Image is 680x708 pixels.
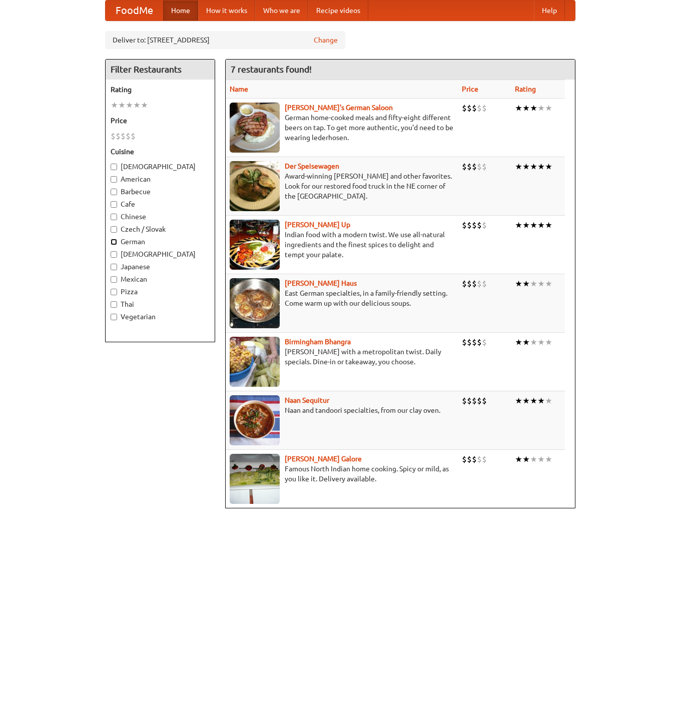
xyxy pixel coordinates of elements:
[106,1,163,21] a: FoodMe
[230,288,454,308] p: East German specialties, in a family-friendly setting. Come warm up with our delicious soups.
[472,103,477,114] li: $
[111,187,210,197] label: Barbecue
[537,161,545,172] li: ★
[477,220,482,231] li: $
[118,100,126,111] li: ★
[545,220,552,231] li: ★
[230,171,454,201] p: Award-winning [PERSON_NAME] and other favorites. Look for our restored food truck in the NE corne...
[537,454,545,465] li: ★
[111,214,117,220] input: Chinese
[482,395,487,406] li: $
[126,100,133,111] li: ★
[482,337,487,348] li: $
[111,314,117,320] input: Vegetarian
[285,279,357,287] a: [PERSON_NAME] Haus
[285,455,362,463] a: [PERSON_NAME] Galore
[467,337,472,348] li: $
[111,276,117,283] input: Mexican
[230,395,280,445] img: naansequitur.jpg
[126,131,131,142] li: $
[230,113,454,143] p: German home-cooked meals and fifty-eight different beers on tap. To get more authentic, you'd nee...
[522,103,530,114] li: ★
[522,278,530,289] li: ★
[472,337,477,348] li: $
[530,454,537,465] li: ★
[308,1,368,21] a: Recipe videos
[255,1,308,21] a: Who we are
[285,221,350,229] a: [PERSON_NAME] Up
[530,220,537,231] li: ★
[163,1,198,21] a: Home
[482,454,487,465] li: $
[545,454,552,465] li: ★
[121,131,126,142] li: $
[537,278,545,289] li: ★
[462,161,467,172] li: $
[522,454,530,465] li: ★
[230,454,280,504] img: currygalore.jpg
[545,161,552,172] li: ★
[522,337,530,348] li: ★
[111,85,210,95] h5: Rating
[482,161,487,172] li: $
[111,249,210,259] label: [DEMOGRAPHIC_DATA]
[230,278,280,328] img: kohlhaus.jpg
[111,147,210,157] h5: Cuisine
[482,103,487,114] li: $
[111,162,210,172] label: [DEMOGRAPHIC_DATA]
[285,162,339,170] a: Der Speisewagen
[482,278,487,289] li: $
[111,299,210,309] label: Thai
[231,65,312,74] ng-pluralize: 7 restaurants found!
[111,301,117,308] input: Thai
[482,220,487,231] li: $
[515,103,522,114] li: ★
[462,454,467,465] li: $
[111,176,117,183] input: American
[111,289,117,295] input: Pizza
[462,220,467,231] li: $
[105,31,345,49] div: Deliver to: [STREET_ADDRESS]
[111,131,116,142] li: $
[534,1,565,21] a: Help
[472,278,477,289] li: $
[530,278,537,289] li: ★
[230,347,454,367] p: [PERSON_NAME] with a metropolitan twist. Daily specials. Dine-in or takeaway, you choose.
[116,131,121,142] li: $
[522,161,530,172] li: ★
[462,337,467,348] li: $
[111,201,117,208] input: Cafe
[285,338,351,346] a: Birmingham Bhangra
[111,239,117,245] input: German
[111,237,210,247] label: German
[285,396,329,404] a: Naan Sequitur
[467,161,472,172] li: $
[141,100,148,111] li: ★
[111,251,117,258] input: [DEMOGRAPHIC_DATA]
[133,100,141,111] li: ★
[111,174,210,184] label: American
[131,131,136,142] li: $
[111,264,117,270] input: Japanese
[462,85,478,93] a: Price
[522,395,530,406] li: ★
[111,199,210,209] label: Cafe
[111,224,210,234] label: Czech / Slovak
[545,395,552,406] li: ★
[515,337,522,348] li: ★
[230,161,280,211] img: speisewagen.jpg
[230,220,280,270] img: curryup.jpg
[467,395,472,406] li: $
[530,337,537,348] li: ★
[285,104,393,112] a: [PERSON_NAME]'s German Saloon
[111,189,117,195] input: Barbecue
[477,103,482,114] li: $
[515,454,522,465] li: ★
[515,220,522,231] li: ★
[111,164,117,170] input: [DEMOGRAPHIC_DATA]
[477,278,482,289] li: $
